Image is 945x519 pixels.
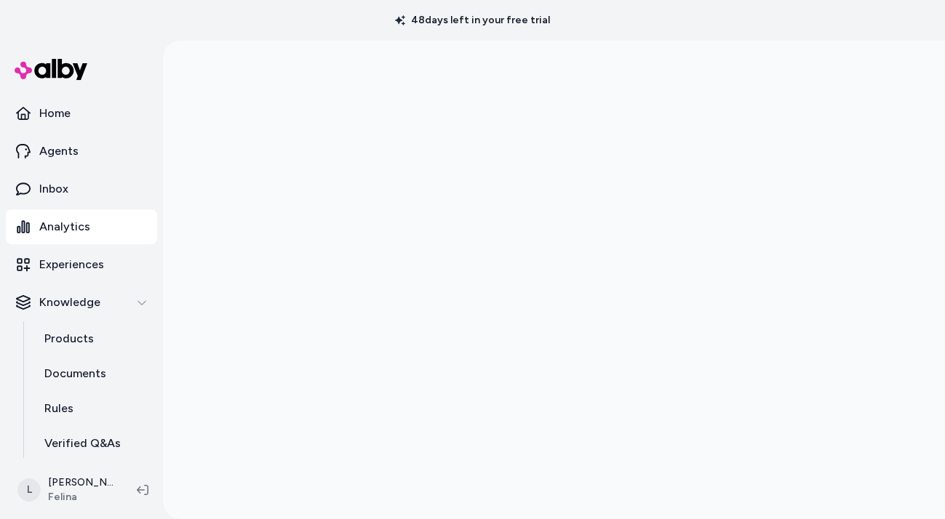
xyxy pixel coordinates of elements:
a: Inbox [6,172,157,206]
p: Inbox [39,180,68,198]
p: Home [39,105,71,122]
a: Products [30,321,157,356]
p: Analytics [39,218,90,236]
p: Documents [44,365,106,382]
a: Documents [30,356,157,391]
p: Agents [39,142,79,160]
a: Verified Q&As [30,426,157,461]
img: alby Logo [15,59,87,80]
p: Products [44,330,94,347]
p: Experiences [39,256,104,273]
p: 48 days left in your free trial [386,13,559,28]
p: [PERSON_NAME] [48,475,113,490]
a: Experiences [6,247,157,282]
p: Verified Q&As [44,435,121,452]
a: Home [6,96,157,131]
a: Agents [6,134,157,169]
span: Felina [48,490,113,504]
button: Knowledge [6,285,157,320]
button: L[PERSON_NAME]Felina [9,467,125,513]
span: L [17,478,41,502]
a: Rules [30,391,157,426]
p: Rules [44,400,73,417]
a: Analytics [6,209,157,244]
p: Knowledge [39,294,100,311]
